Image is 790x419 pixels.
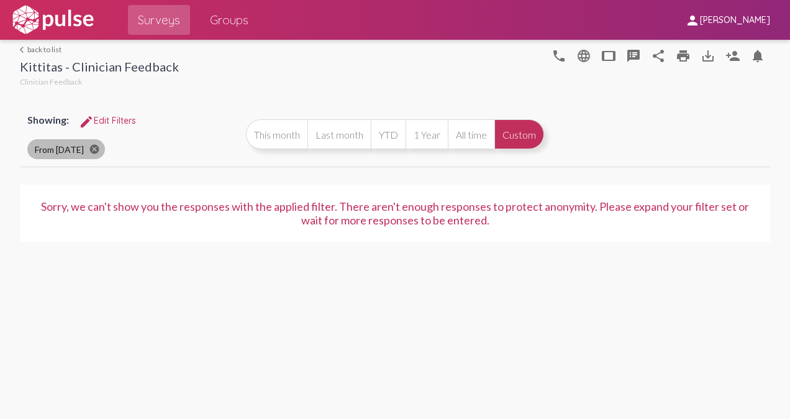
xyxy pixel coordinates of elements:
[720,43,745,68] button: Person
[20,45,179,54] a: back to list
[700,15,770,26] span: [PERSON_NAME]
[27,139,105,159] mat-chip: From [DATE]
[571,43,596,68] button: language
[745,43,770,68] button: Bell
[448,119,494,149] button: All time
[576,48,591,63] mat-icon: language
[547,43,571,68] button: language
[601,48,616,63] mat-icon: tablet
[651,48,666,63] mat-icon: Share
[20,59,179,77] div: Kittitas - Clinician Feedback
[200,5,258,35] a: Groups
[675,8,780,31] button: [PERSON_NAME]
[552,48,566,63] mat-icon: language
[89,144,100,155] mat-icon: cancel
[406,119,448,149] button: 1 Year
[646,43,671,68] button: Share
[725,48,740,63] mat-icon: Person
[27,114,69,126] span: Showing:
[69,109,146,132] button: Edit FiltersEdit Filters
[685,13,700,28] mat-icon: person
[35,200,755,227] div: Sorry, we can't show you the responses with the applied filter. There aren't enough responses to ...
[750,48,765,63] mat-icon: Bell
[671,43,696,68] a: print
[246,119,307,149] button: This month
[138,9,180,31] span: Surveys
[79,114,94,129] mat-icon: Edit Filters
[307,119,371,149] button: Last month
[128,5,190,35] a: Surveys
[676,48,691,63] mat-icon: print
[626,48,641,63] mat-icon: speaker_notes
[20,46,27,53] mat-icon: arrow_back_ios
[210,9,248,31] span: Groups
[596,43,621,68] button: tablet
[10,4,96,35] img: white-logo.svg
[696,43,720,68] button: Download
[371,119,406,149] button: YTD
[20,77,82,86] span: Clinician Feedback
[494,119,544,149] button: Custom
[621,43,646,68] button: speaker_notes
[79,115,136,126] span: Edit Filters
[701,48,715,63] mat-icon: Download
